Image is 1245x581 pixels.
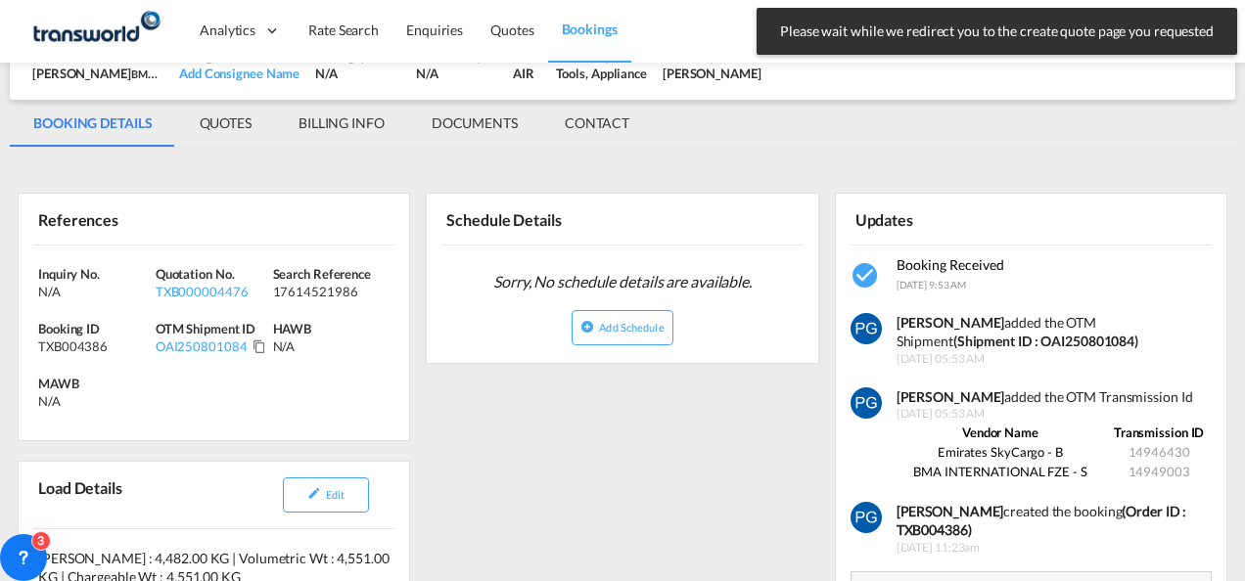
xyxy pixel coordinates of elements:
span: Inquiry No. [38,266,100,282]
td: 14946430 [1104,442,1214,462]
span: Enquiries [406,22,463,38]
button: icon-pencilEdit [283,477,369,513]
span: Booking Received [897,256,1004,273]
div: N/A [315,65,400,82]
span: OTM Shipment ID [156,321,256,336]
img: vm11kgAAAAZJREFUAwCWHwimzl+9jgAAAABJRU5ErkJggg== [851,387,882,419]
span: Quotation No. [156,266,235,282]
span: Quotes [490,22,533,38]
md-pagination-wrapper: Use the left and right arrow keys to navigate between tabs [10,100,653,147]
md-tab-item: BILLING INFO [275,100,408,147]
div: AIR [513,65,540,82]
strong: [PERSON_NAME] [897,314,1005,331]
td: Emirates SkyCargo - B [897,442,1105,462]
img: vm11kgAAAAZJREFUAwCWHwimzl+9jgAAAABJRU5ErkJggg== [851,313,882,344]
img: vm11kgAAAAZJREFUAwCWHwimzl+9jgAAAABJRU5ErkJggg== [851,502,882,533]
md-icon: icon-checkbox-marked-circle [851,260,882,291]
span: MAWB [38,376,79,391]
div: TXB000004476 [156,283,268,300]
strong: Transmission ID [1114,425,1205,440]
md-icon: icon-pencil [307,486,321,500]
md-icon: icon-plus-circle [580,320,594,334]
span: Bookings [562,21,618,37]
div: References [33,201,210,236]
span: HAWB [273,321,312,336]
span: Sorry, No schedule details are available. [485,263,760,300]
span: [DATE] 11:23am [897,540,1214,557]
div: N/A [273,337,391,355]
span: Edit [326,488,345,501]
div: Schedule Details [441,201,619,236]
body: Editor, editor8 [20,20,340,40]
strong: [PERSON_NAME] [897,388,1005,405]
div: N/A [38,283,151,300]
div: OAI250801084 [156,337,248,355]
span: [DATE] 05:53 AM [897,351,1214,368]
span: [DATE] 9:53 AM [897,279,967,290]
div: [PERSON_NAME] [32,65,163,82]
div: Pradhesh Gautham [663,65,761,82]
span: Rate Search [308,22,379,38]
span: [DATE] 05:53 AM [897,406,1214,423]
strong: Vendor Name [962,425,1038,440]
img: f753ae806dec11f0841701cdfdf085c0.png [29,9,161,53]
div: Add Consignee Name [179,65,300,82]
div: Updates [851,201,1028,236]
td: 14949003 [1104,462,1214,481]
div: N/A [416,65,497,82]
span: Booking ID [38,321,100,336]
span: Add Schedule [599,321,664,334]
span: Analytics [200,21,255,40]
span: Search Reference [273,266,371,282]
md-tab-item: DOCUMENTS [408,100,541,147]
td: BMA INTERNATIONAL FZE - S [897,462,1105,481]
div: Load Details [33,469,130,520]
div: Tools, Appliance [556,65,647,82]
strong: (Shipment ID : OAI250801084) [953,333,1138,349]
b: [PERSON_NAME] [897,503,1004,519]
md-tab-item: QUOTES [176,100,275,147]
div: created the booking [897,502,1214,540]
div: 17614521986 [273,283,386,300]
md-icon: Click to Copy [253,339,266,353]
span: BMA INTERNATIONAL FZE [131,66,261,81]
div: N/A [38,392,61,410]
md-tab-item: CONTACT [541,100,653,147]
div: added the OTM Shipment [897,313,1214,351]
div: added the OTM Transmission Id [897,387,1214,407]
span: Please wait while we redirect you to the create quote page you requested [774,22,1220,41]
md-tab-item: BOOKING DETAILS [10,100,176,147]
button: icon-plus-circleAdd Schedule [572,310,672,345]
div: TXB004386 [38,337,151,355]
